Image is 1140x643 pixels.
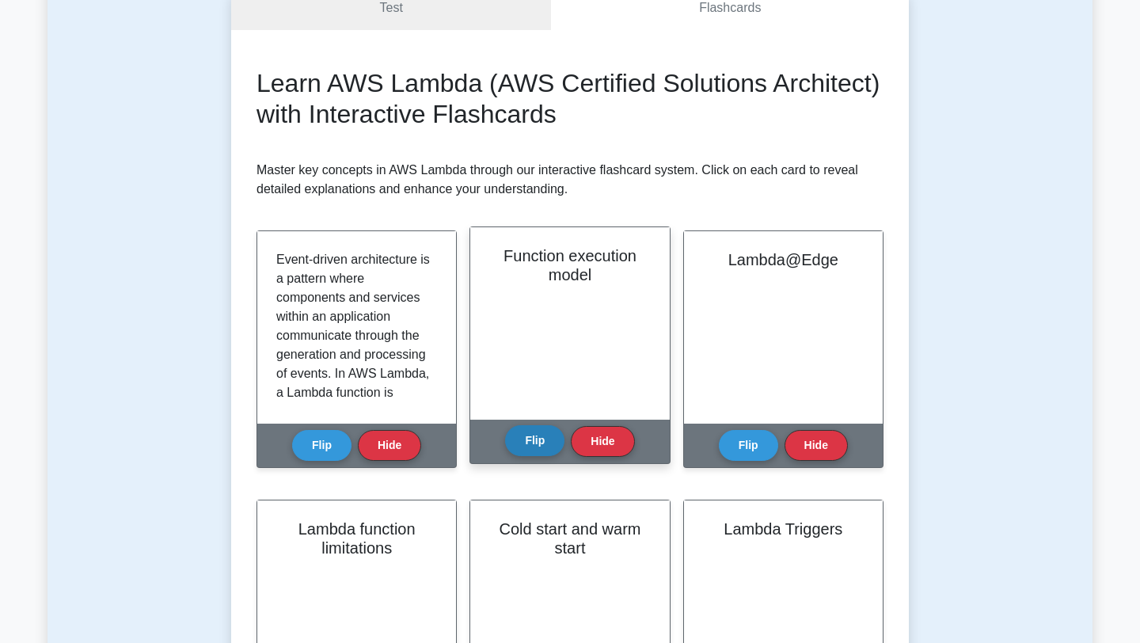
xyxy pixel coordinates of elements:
button: Hide [358,430,421,461]
button: Flip [719,430,778,461]
p: Event-driven architecture is a pattern where components and services within an application commun... [276,250,431,592]
h2: Learn AWS Lambda (AWS Certified Solutions Architect) with Interactive Flashcards [256,68,883,129]
button: Flip [292,430,351,461]
h2: Lambda function limitations [276,519,437,557]
h2: Function execution model [489,246,650,284]
button: Hide [571,426,634,457]
p: Master key concepts in AWS Lambda through our interactive flashcard system. Click on each card to... [256,161,883,199]
h2: Cold start and warm start [489,519,650,557]
h2: Lambda Triggers [703,519,864,538]
h2: Lambda@Edge [703,250,864,269]
button: Flip [505,425,564,456]
button: Hide [785,430,848,461]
